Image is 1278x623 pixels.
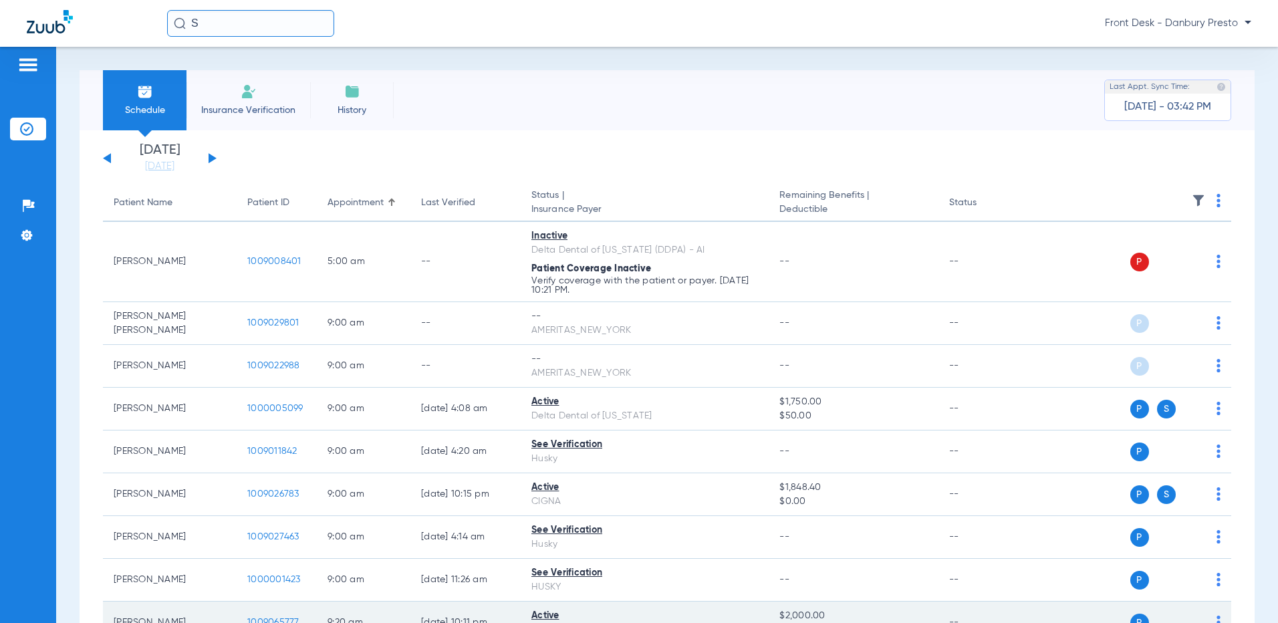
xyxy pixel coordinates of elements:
[410,222,521,302] td: --
[317,473,410,516] td: 9:00 AM
[1157,400,1176,418] span: S
[410,473,521,516] td: [DATE] 10:15 PM
[137,84,153,100] img: Schedule
[531,366,758,380] div: AMERITAS_NEW_YORK
[1217,487,1221,501] img: group-dot-blue.svg
[531,324,758,338] div: AMERITAS_NEW_YORK
[1130,485,1149,504] span: P
[1211,559,1278,623] iframe: Chat Widget
[103,473,237,516] td: [PERSON_NAME]
[1217,316,1221,330] img: group-dot-blue.svg
[1130,357,1149,376] span: P
[531,580,758,594] div: HUSKY
[174,17,186,29] img: Search Icon
[421,196,475,210] div: Last Verified
[410,302,521,345] td: --
[1217,359,1221,372] img: group-dot-blue.svg
[1130,528,1149,547] span: P
[247,361,300,370] span: 1009022988
[938,345,1029,388] td: --
[114,196,226,210] div: Patient Name
[1217,255,1221,268] img: group-dot-blue.svg
[531,523,758,537] div: See Verification
[779,532,789,541] span: --
[1130,443,1149,461] span: P
[241,84,257,100] img: Manual Insurance Verification
[1105,17,1251,30] span: Front Desk - Danbury Presto
[1217,445,1221,458] img: group-dot-blue.svg
[1217,82,1226,92] img: last sync help info
[531,452,758,466] div: Husky
[410,388,521,430] td: [DATE] 4:08 AM
[779,257,789,266] span: --
[1130,400,1149,418] span: P
[531,438,758,452] div: See Verification
[344,84,360,100] img: History
[113,104,176,117] span: Schedule
[247,404,303,413] span: 1000005099
[410,516,521,559] td: [DATE] 4:14 AM
[779,481,927,495] span: $1,848.40
[1157,485,1176,504] span: S
[1130,314,1149,333] span: P
[197,104,300,117] span: Insurance Verification
[317,388,410,430] td: 9:00 AM
[247,575,301,584] span: 1000001423
[531,229,758,243] div: Inactive
[938,516,1029,559] td: --
[938,559,1029,602] td: --
[103,430,237,473] td: [PERSON_NAME]
[938,473,1029,516] td: --
[938,430,1029,473] td: --
[531,352,758,366] div: --
[410,559,521,602] td: [DATE] 11:26 AM
[247,489,299,499] span: 1009026783
[328,196,384,210] div: Appointment
[1110,80,1190,94] span: Last Appt. Sync Time:
[938,388,1029,430] td: --
[120,160,200,173] a: [DATE]
[531,566,758,580] div: See Verification
[779,409,927,423] span: $50.00
[779,203,927,217] span: Deductible
[114,196,172,210] div: Patient Name
[779,395,927,409] span: $1,750.00
[1217,194,1221,207] img: group-dot-blue.svg
[167,10,334,37] input: Search for patients
[247,318,299,328] span: 1009029801
[317,222,410,302] td: 5:00 AM
[1192,194,1205,207] img: filter.svg
[103,559,237,602] td: [PERSON_NAME]
[531,537,758,551] div: Husky
[1130,253,1149,271] span: P
[421,196,510,210] div: Last Verified
[1217,530,1221,543] img: group-dot-blue.svg
[531,409,758,423] div: Delta Dental of [US_STATE]
[247,196,289,210] div: Patient ID
[103,345,237,388] td: [PERSON_NAME]
[247,447,297,456] span: 1009011842
[938,184,1029,222] th: Status
[103,516,237,559] td: [PERSON_NAME]
[779,447,789,456] span: --
[779,361,789,370] span: --
[27,10,73,33] img: Zuub Logo
[531,203,758,217] span: Insurance Payer
[17,57,39,73] img: hamburger-icon
[120,144,200,173] li: [DATE]
[317,345,410,388] td: 9:00 AM
[317,302,410,345] td: 9:00 AM
[103,388,237,430] td: [PERSON_NAME]
[769,184,938,222] th: Remaining Benefits |
[938,302,1029,345] td: --
[531,243,758,257] div: Delta Dental of [US_STATE] (DDPA) - AI
[410,345,521,388] td: --
[779,318,789,328] span: --
[779,609,927,623] span: $2,000.00
[531,276,758,295] p: Verify coverage with the patient or payer. [DATE] 10:21 PM.
[320,104,384,117] span: History
[531,481,758,495] div: Active
[317,516,410,559] td: 9:00 AM
[247,196,306,210] div: Patient ID
[103,222,237,302] td: [PERSON_NAME]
